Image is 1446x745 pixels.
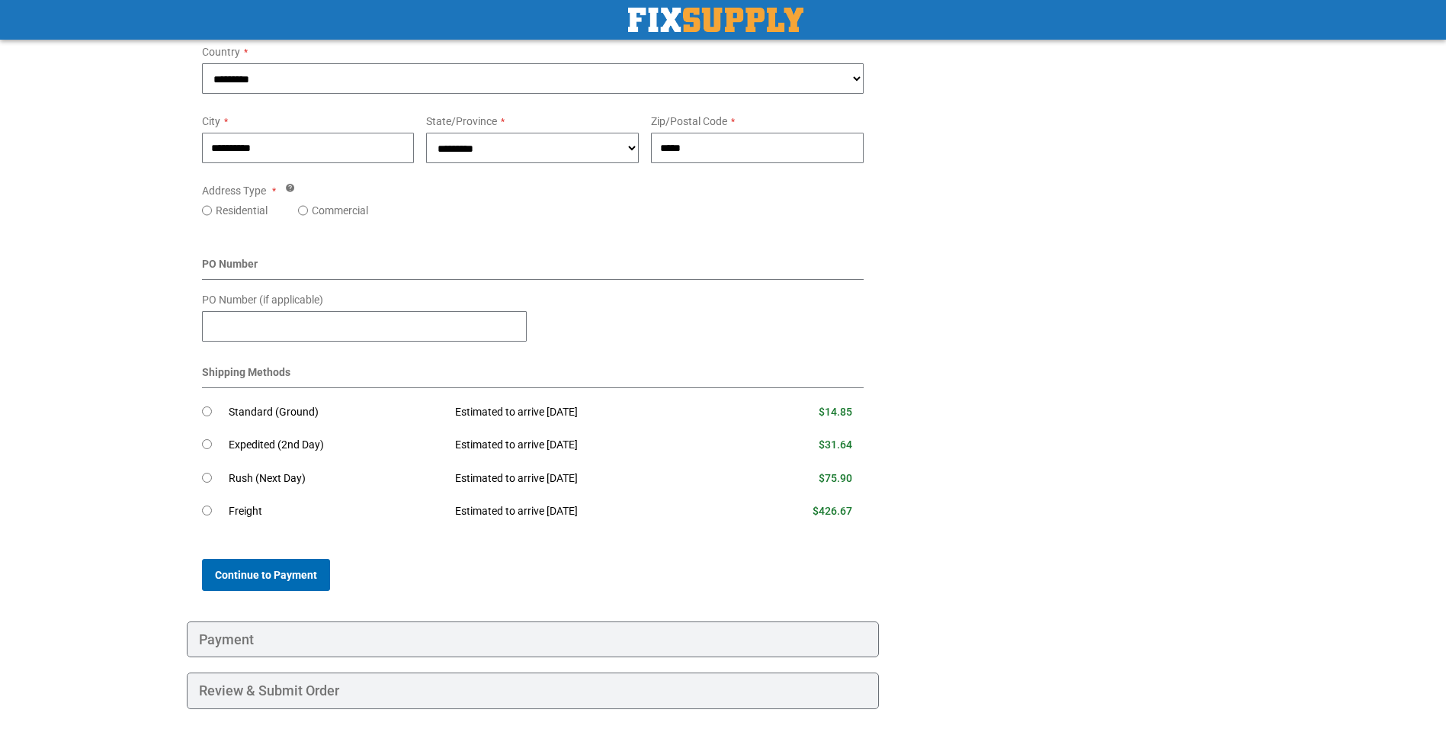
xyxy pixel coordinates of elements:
div: PO Number [202,256,864,280]
button: Continue to Payment [202,559,330,591]
span: Continue to Payment [215,569,317,581]
div: Payment [187,621,880,658]
td: Estimated to arrive [DATE] [444,462,738,496]
img: Fix Industrial Supply [628,8,803,32]
td: Standard (Ground) [229,396,444,429]
label: Residential [216,203,268,218]
span: Zip/Postal Code [651,115,727,127]
span: City [202,115,220,127]
span: $14.85 [819,406,852,418]
td: Rush (Next Day) [229,462,444,496]
span: $426.67 [813,505,852,517]
a: store logo [628,8,803,32]
td: Estimated to arrive [DATE] [444,429,738,462]
span: $31.64 [819,438,852,451]
span: Address Type [202,185,266,197]
td: Expedited (2nd Day) [229,429,444,462]
span: $75.90 [819,472,852,484]
span: Country [202,46,240,58]
div: Shipping Methods [202,364,864,388]
td: Freight [229,495,444,528]
td: Estimated to arrive [DATE] [444,495,738,528]
label: Commercial [312,203,368,218]
div: Review & Submit Order [187,673,880,709]
span: PO Number (if applicable) [202,294,323,306]
td: Estimated to arrive [DATE] [444,396,738,429]
span: State/Province [426,115,497,127]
